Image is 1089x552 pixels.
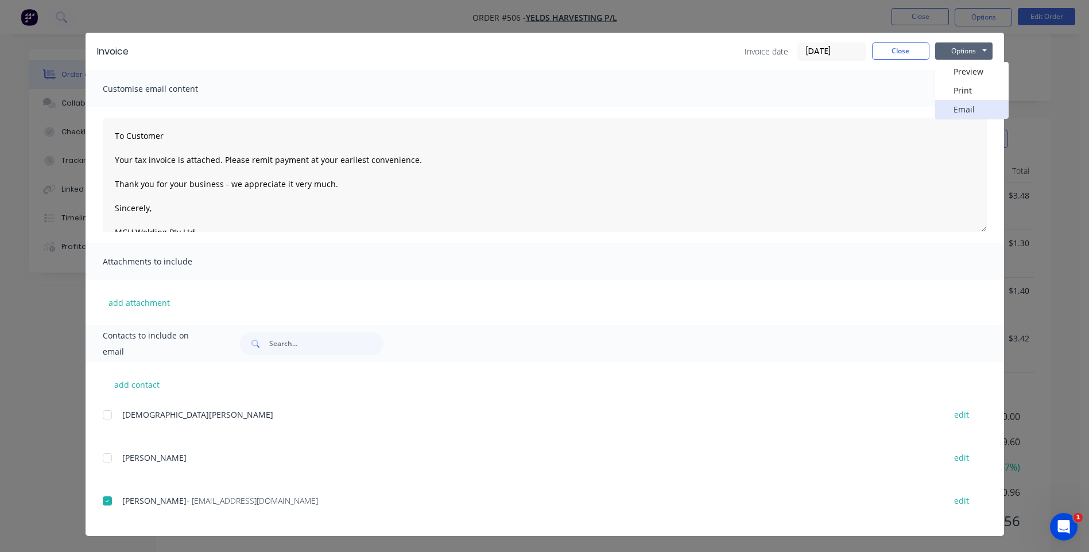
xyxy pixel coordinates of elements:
button: add contact [103,376,172,393]
span: - [EMAIL_ADDRESS][DOMAIN_NAME] [187,495,318,506]
button: Options [935,42,993,60]
button: edit [947,450,976,465]
span: Attachments to include [103,254,229,270]
button: Print [935,81,1009,100]
span: [PERSON_NAME] [122,452,187,463]
textarea: To Customer Your tax invoice is attached. Please remit payment at your earliest convenience. Than... [103,118,987,232]
iframe: Intercom live chat [1050,513,1078,541]
div: Invoice [97,45,129,59]
span: [PERSON_NAME] [122,495,187,506]
button: Preview [935,62,1009,81]
span: Contacts to include on email [103,328,211,360]
button: edit [947,493,976,508]
span: [DEMOGRAPHIC_DATA][PERSON_NAME] [122,409,273,420]
button: add attachment [103,294,176,311]
input: Search... [269,332,383,355]
span: Customise email content [103,81,229,97]
button: Email [935,100,1009,119]
button: Close [872,42,929,60]
span: 1 [1074,513,1083,522]
span: Invoice date [745,45,788,57]
button: edit [947,407,976,422]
